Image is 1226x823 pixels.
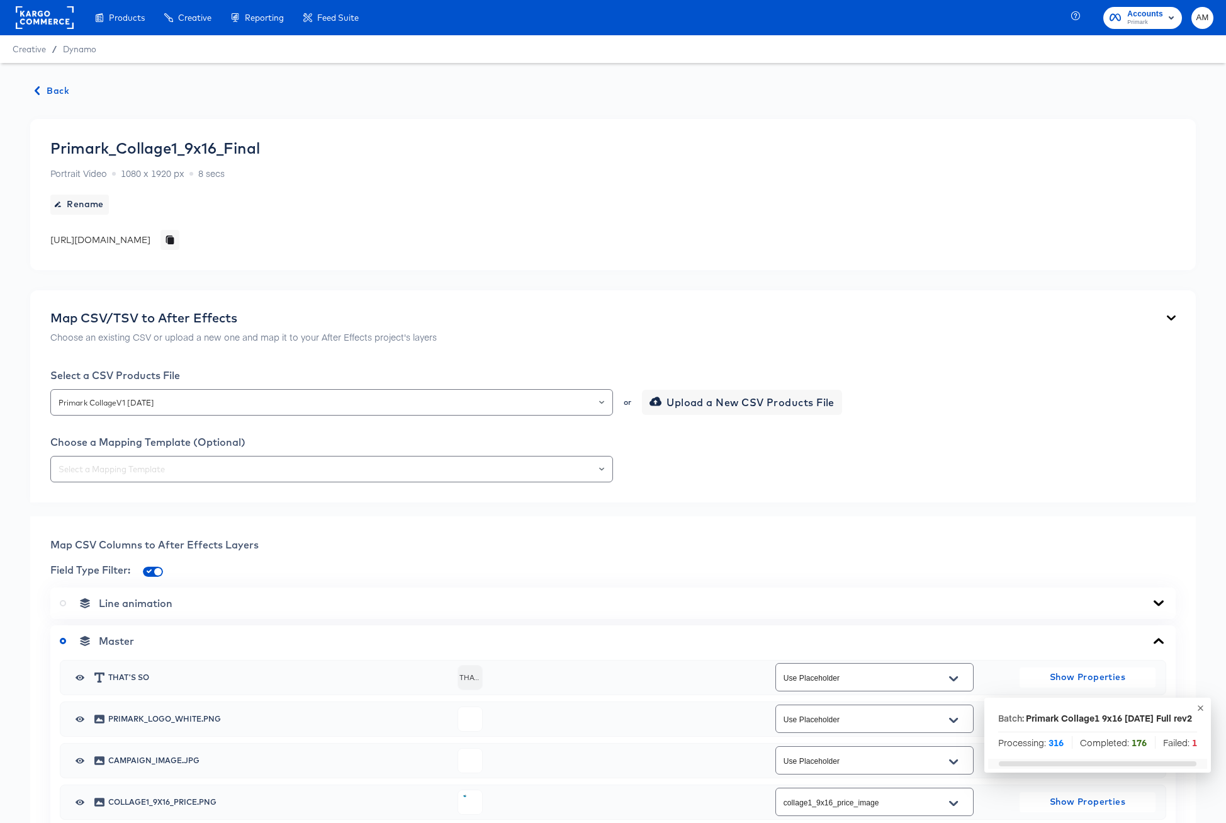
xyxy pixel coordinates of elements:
span: Show Properties [1025,669,1150,685]
span: 8 secs [198,167,225,179]
button: Open [944,752,963,772]
span: Primark [1127,18,1163,28]
span: Line animation [99,597,172,610]
div: Map CSV/TSV to After Effects [50,310,437,326]
p: Batch: [998,712,1024,724]
button: Rename [50,195,109,215]
span: AM [1196,11,1208,25]
span: Master [99,635,134,647]
span: Accounts [1127,8,1163,21]
span: 1080 x 1920 px [121,167,184,179]
input: Select a Mapping Template [56,462,607,477]
span: Creative [178,13,211,23]
div: Primark_Collage1_9x16_Final [50,139,260,157]
span: primark_logo_white.png [108,715,448,723]
button: AccountsPrimark [1103,7,1182,29]
button: Open [944,710,963,730]
span: Upload a New CSV Products File [652,394,835,411]
strong: 316 [1049,736,1064,749]
span: Portrait Video [50,167,107,179]
strong: 1 [1192,736,1197,749]
span: Back [35,83,69,99]
span: Products [109,13,145,23]
button: Open [599,394,604,411]
div: Select a CSV Products File [50,369,1176,382]
p: Choose an existing CSV or upload a new one and map it to your After Effects project's layers [50,331,437,343]
span: Failed: [1163,736,1197,749]
button: AM [1191,7,1213,29]
span: Reporting [245,13,284,23]
a: Dynamo [63,44,96,54]
span: campaign_image.jpg [108,757,448,764]
span: Processing: [998,736,1064,749]
button: Show Properties [1020,792,1156,812]
strong: 176 [1132,736,1147,749]
span: Rename [55,196,104,212]
button: Show Properties [1020,667,1156,688]
span: THAT'S SO [458,665,483,690]
span: Feed Suite [317,13,359,23]
span: Field Type Filter: [50,564,130,576]
div: Choose a Mapping Template (Optional) [50,436,1176,448]
input: Select a Products File [56,395,607,410]
button: Open [944,669,963,689]
div: [URL][DOMAIN_NAME] [50,234,150,246]
span: Show Properties [1025,794,1150,810]
span: Map CSV Columns to After Effects Layers [50,538,259,551]
span: / [46,44,63,54]
span: collage1_9x16_price.png [108,798,448,806]
span: Creative [13,44,46,54]
button: Open [944,793,963,814]
div: Primark Collage1 9x16 [DATE] Full rev2 [1026,712,1192,724]
span: Completed: [1080,736,1147,749]
span: THAT'S SO [108,674,448,681]
button: Back [30,83,74,99]
div: or [622,399,633,406]
button: Upload a New CSV Products File [642,390,842,415]
button: Open [599,460,604,478]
